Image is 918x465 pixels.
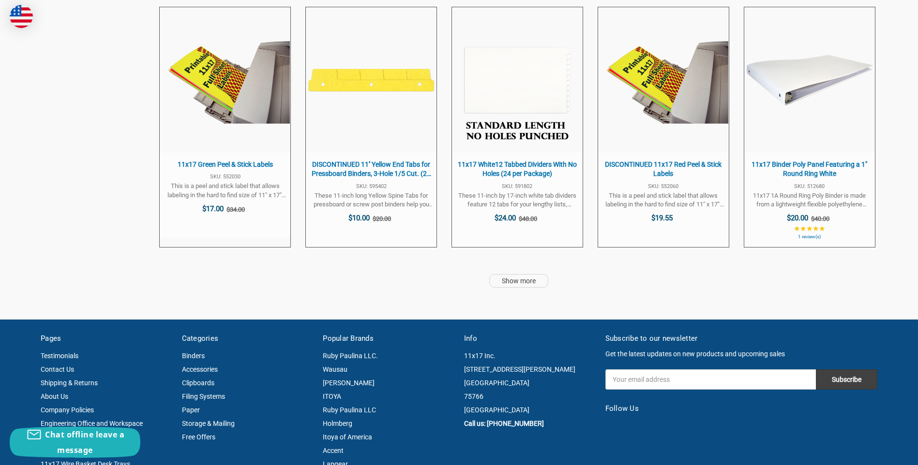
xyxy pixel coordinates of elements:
span: $19.55 [651,214,673,222]
a: Itoya of America [323,433,372,441]
span: $20.00 [373,215,391,222]
span: These 11-inch by 17-inch white tab dividers feature 12 tabs for your lengthy lists, indices or an... [457,191,578,209]
a: DISCONTINUED 11'' Yellow End Tabs for Pressboard Binders, 3-Hole 1/5 Cut. (20 per Package) [306,7,436,247]
h5: Follow Us [605,403,877,414]
span: $40.00 [811,215,829,222]
a: Binders [182,352,205,360]
address: 11x17 Inc. [STREET_ADDRESS][PERSON_NAME] [GEOGRAPHIC_DATA] 75766 [GEOGRAPHIC_DATA] [464,349,595,417]
input: Subscribe [816,369,877,390]
span: SKU: 591802 [457,184,578,189]
a: Holmberg [323,420,352,427]
a: Show more [489,274,548,288]
a: 11x17 Binder Poly Panel Featuring a 1 [744,7,875,247]
span: 11x17 White12 Tabbed Dividers With No Holes (24 per Package) [457,160,578,179]
a: Ruby Paulina LLC [323,406,376,414]
a: Wausau [323,365,347,373]
img: 11x17 Green Peel & Stick Labels [160,15,290,145]
span: SKU: 552060 [603,184,724,189]
span: SKU: 595402 [311,184,432,189]
span: $20.00 [787,214,808,222]
a: Accent [323,447,344,454]
h5: Categories [182,333,313,344]
a: Free Offers [182,433,215,441]
a: Storage & Mailing [182,420,235,427]
span: These 11-inch long Yellow Spine Tabs for pressboard or screw post binders help you quickly organi... [311,191,432,209]
a: Company Policies [41,406,94,414]
a: Testimonials [41,352,78,360]
a: Contact Us [41,365,74,373]
span: 1 review(s) [749,234,870,239]
h5: Pages [41,333,172,344]
span: SKU: 512680 [749,184,870,189]
a: 11x17 Green Peel & Stick Labels [160,7,290,238]
img: duty and tax information for United States [10,5,33,28]
a: Shipping & Returns [41,379,98,387]
span: 11x17 Green Peel & Stick Labels [165,160,286,170]
span: $10.00 [348,214,370,222]
img: 11x17 Binder Poly Panel Featuring a 1" Round Ring White [745,15,874,145]
h5: Info [464,333,595,344]
div: Pagination [160,277,877,285]
span: 11x17 Binder Poly Panel Featuring a 1" Round Ring White [749,160,870,179]
img: 11x17 White12 Tabbed Dividers With No Holes (24 per Package) [452,15,582,145]
p: Get the latest updates on new products and upcoming sales [605,349,877,359]
span: ★★★★★ [794,225,825,232]
a: [PERSON_NAME] [323,379,375,387]
span: SKU: 552030 [165,174,286,179]
a: Ruby Paulina LLC. [323,352,378,360]
h5: Popular Brands [323,333,454,344]
a: Filing Systems [182,392,225,400]
span: Chat offline leave a message [45,429,124,455]
input: Your email address [605,369,816,390]
span: DISCONTINUED 11x17 Red Peel & Stick Labels [603,160,724,179]
span: $24.00 [495,214,516,222]
a: About Us [41,392,68,400]
span: DISCONTINUED 11'' Yellow End Tabs for Pressboard Binders, 3-Hole 1/5 Cut. (20 per Package) [311,160,432,179]
span: This is a peel and stick label that allows labeling in the hard to find size of 11" x 17". It is ... [603,191,724,209]
a: Clipboards [182,379,214,387]
a: 11x17 White12 Tabbed Dividers With No Holes (24 per Package) [452,7,583,247]
a: Paper [182,406,200,414]
a: Call us: [PHONE_NUMBER] [464,420,544,427]
a: Engineering Office and Workspace Information Magazine [41,420,143,441]
span: This is a peel and stick label that allows labeling in the hard to find size of 11" x 17". It is ... [165,182,286,199]
span: $34.00 [226,206,245,213]
span: $17.00 [202,204,224,213]
a: ITOYA [323,392,341,400]
span: 11x17 1A Round Ring Poly Binder is made from a lightweight flexible polyethylene plastic, and fea... [749,191,870,209]
a: Accessories [182,365,218,373]
a: DISCONTINUED 11x17 Red Peel & Stick Labels [598,7,729,247]
h5: Subscribe to our newsletter [605,333,877,344]
span: $48.00 [519,215,537,222]
button: Chat offline leave a message [10,427,140,458]
img: 11x17 Red Peel & Stick Labels [599,15,728,145]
